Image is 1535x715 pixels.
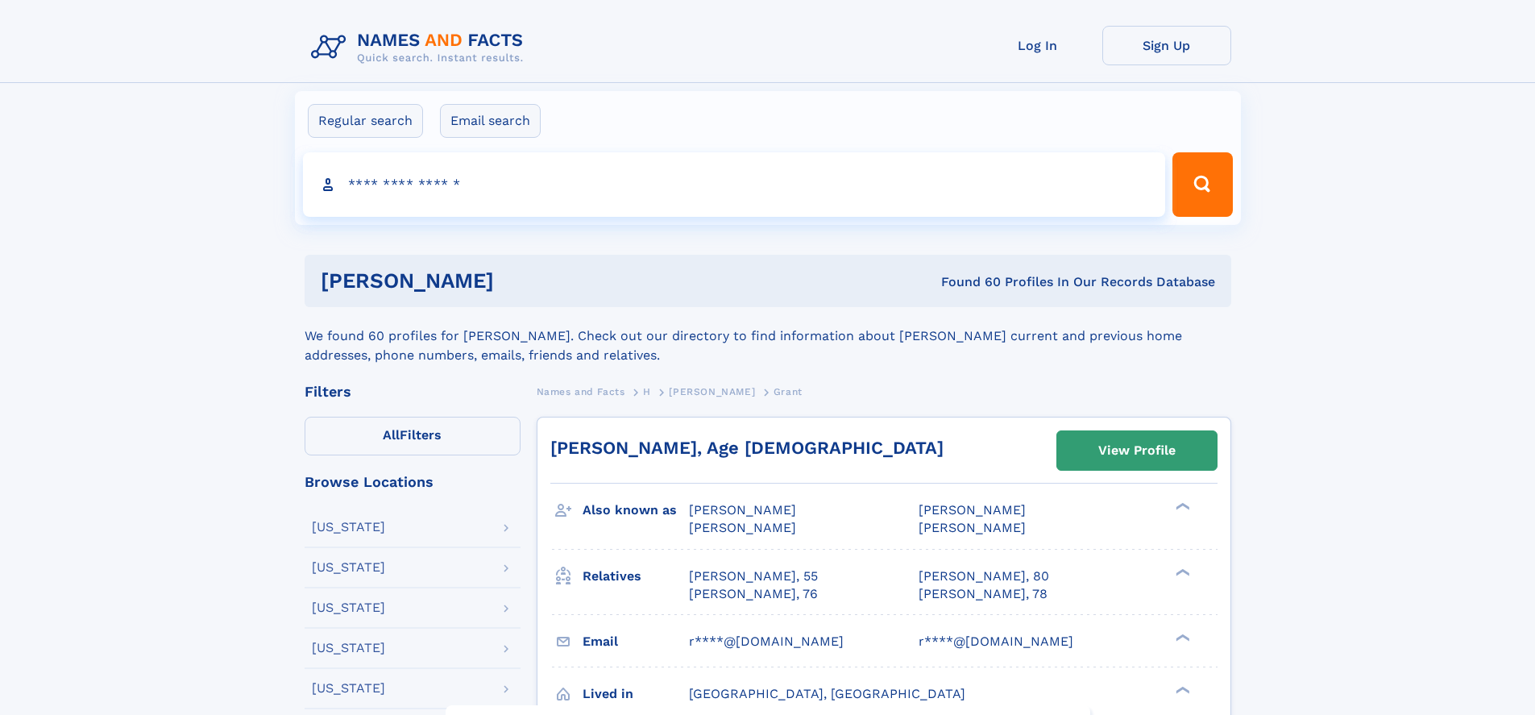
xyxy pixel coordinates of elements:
[303,152,1166,217] input: search input
[919,520,1026,535] span: [PERSON_NAME]
[643,381,651,401] a: H
[305,475,521,489] div: Browse Locations
[583,563,689,590] h3: Relatives
[774,386,803,397] span: Grant
[919,502,1026,518] span: [PERSON_NAME]
[1172,684,1191,695] div: ❯
[1172,632,1191,642] div: ❯
[919,567,1049,585] a: [PERSON_NAME], 80
[305,385,521,399] div: Filters
[312,561,385,574] div: [US_STATE]
[312,642,385,655] div: [US_STATE]
[1172,152,1232,217] button: Search Button
[550,438,944,458] a: [PERSON_NAME], Age [DEMOGRAPHIC_DATA]
[689,686,965,701] span: [GEOGRAPHIC_DATA], [GEOGRAPHIC_DATA]
[1102,26,1231,65] a: Sign Up
[321,271,718,291] h1: [PERSON_NAME]
[383,427,400,443] span: All
[308,104,423,138] label: Regular search
[305,26,537,69] img: Logo Names and Facts
[1057,431,1217,470] a: View Profile
[305,307,1231,365] div: We found 60 profiles for [PERSON_NAME]. Check out our directory to find information about [PERSON...
[919,585,1048,603] a: [PERSON_NAME], 78
[689,502,796,518] span: [PERSON_NAME]
[305,417,521,455] label: Filters
[583,628,689,655] h3: Email
[1098,432,1176,469] div: View Profile
[312,521,385,534] div: [US_STATE]
[312,682,385,695] div: [US_STATE]
[689,567,818,585] a: [PERSON_NAME], 55
[583,497,689,524] h3: Also known as
[312,601,385,614] div: [US_STATE]
[583,680,689,708] h3: Lived in
[689,585,818,603] a: [PERSON_NAME], 76
[537,381,625,401] a: Names and Facts
[669,386,755,397] span: [PERSON_NAME]
[689,520,796,535] span: [PERSON_NAME]
[440,104,541,138] label: Email search
[1172,567,1191,577] div: ❯
[973,26,1102,65] a: Log In
[717,273,1215,291] div: Found 60 Profiles In Our Records Database
[669,381,755,401] a: [PERSON_NAME]
[643,386,651,397] span: H
[1172,501,1191,512] div: ❯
